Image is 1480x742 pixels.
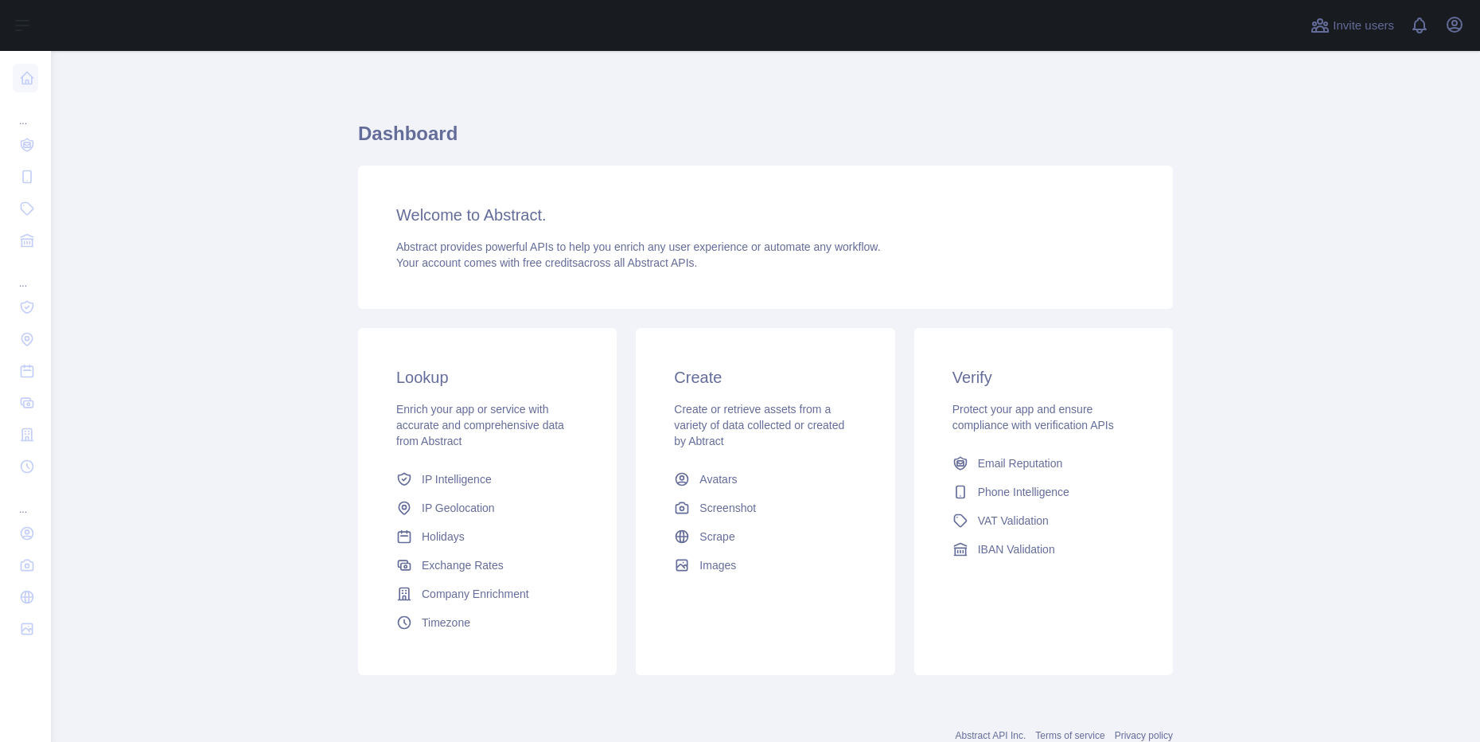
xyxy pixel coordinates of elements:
[1115,730,1173,741] a: Privacy policy
[978,455,1063,471] span: Email Reputation
[13,484,38,516] div: ...
[946,535,1141,564] a: IBAN Validation
[396,256,697,269] span: Your account comes with across all Abstract APIs.
[699,471,737,487] span: Avatars
[390,551,585,580] a: Exchange Rates
[396,403,564,447] span: Enrich your app or service with accurate and comprehensive data from Abstract
[956,730,1026,741] a: Abstract API Inc.
[668,465,863,494] a: Avatars
[699,557,736,573] span: Images
[978,541,1055,557] span: IBAN Validation
[668,494,863,522] a: Screenshot
[978,513,1049,529] span: VAT Validation
[390,494,585,522] a: IP Geolocation
[396,366,578,389] h3: Lookup
[13,96,38,127] div: ...
[390,608,585,637] a: Timezone
[523,256,578,269] span: free credits
[422,615,470,631] span: Timezone
[946,449,1141,478] a: Email Reputation
[674,403,844,447] span: Create or retrieve assets from a variety of data collected or created by Abtract
[1035,730,1104,741] a: Terms of service
[1333,17,1394,35] span: Invite users
[422,529,465,545] span: Holidays
[946,478,1141,506] a: Phone Intelligence
[396,240,881,253] span: Abstract provides powerful APIs to help you enrich any user experience or automate any workflow.
[952,403,1114,432] span: Protect your app and ensure compliance with verification APIs
[668,522,863,551] a: Scrape
[674,366,856,389] h3: Create
[396,204,1135,226] h3: Welcome to Abstract.
[946,506,1141,535] a: VAT Validation
[390,580,585,608] a: Company Enrichment
[1307,13,1397,38] button: Invite users
[390,522,585,551] a: Holidays
[668,551,863,580] a: Images
[699,529,734,545] span: Scrape
[699,500,756,516] span: Screenshot
[358,121,1173,159] h1: Dashboard
[422,557,504,573] span: Exchange Rates
[390,465,585,494] a: IP Intelligence
[422,586,529,602] span: Company Enrichment
[422,500,495,516] span: IP Geolocation
[952,366,1135,389] h3: Verify
[978,484,1069,500] span: Phone Intelligence
[13,258,38,290] div: ...
[422,471,492,487] span: IP Intelligence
